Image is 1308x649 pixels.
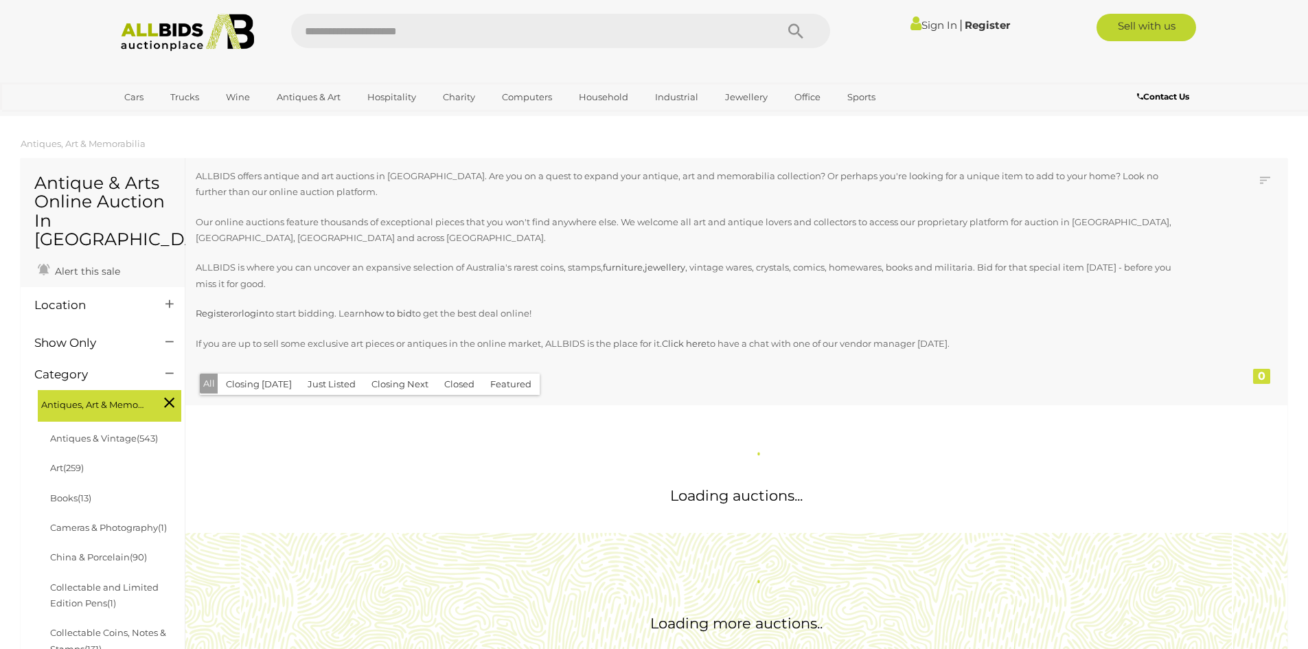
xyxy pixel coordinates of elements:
[196,260,1177,292] p: ALLBIDS is where you can uncover an expansive selection of Australia's rarest coins, stamps, , , ...
[493,86,561,109] a: Computers
[645,262,685,273] a: jewellery
[570,86,637,109] a: Household
[646,86,707,109] a: Industrial
[130,551,147,562] span: (90)
[650,615,823,632] span: Loading more auctions..
[910,19,957,32] a: Sign In
[50,582,159,608] a: Collectable and Limited Edition Pens(1)
[1137,91,1189,102] b: Contact Us
[196,336,1177,352] p: If you are up to sell some exclusive art pieces or antiques in the online market, ALLBIDS is the ...
[196,168,1177,201] p: ALLBIDS offers antique and art auctions in [GEOGRAPHIC_DATA]. Are you on a quest to expand your a...
[785,86,829,109] a: Office
[34,174,171,249] h1: Antique & Arts Online Auction In [GEOGRAPHIC_DATA]
[218,374,300,395] button: Closing [DATE]
[161,86,208,109] a: Trucks
[196,306,1177,321] p: or to start bidding. Learn to get the best deal online!
[34,337,145,350] h4: Show Only
[434,86,484,109] a: Charity
[50,551,147,562] a: China & Porcelain(90)
[761,14,830,48] button: Search
[268,86,349,109] a: Antiques & Art
[115,109,231,131] a: [GEOGRAPHIC_DATA]
[358,86,425,109] a: Hospitality
[34,260,124,280] a: Alert this sale
[217,86,259,109] a: Wine
[670,487,803,504] span: Loading auctions...
[603,262,643,273] a: furniture
[716,86,777,109] a: Jewellery
[51,265,120,277] span: Alert this sale
[50,462,84,473] a: Art(259)
[50,522,167,533] a: Cameras & Photography(1)
[63,462,84,473] span: (259)
[1253,369,1270,384] div: 0
[482,374,540,395] button: Featured
[34,368,145,381] h4: Category
[50,492,91,503] a: Books(13)
[107,597,116,608] span: (1)
[965,19,1010,32] a: Register
[1137,89,1193,104] a: Contact Us
[1097,14,1196,41] a: Sell with us
[113,14,262,52] img: Allbids.com.au
[299,374,364,395] button: Just Listed
[436,374,483,395] button: Closed
[158,522,167,533] span: (1)
[41,394,144,413] span: Antiques, Art & Memorabilia
[137,433,158,444] span: (543)
[242,308,265,319] a: login
[50,433,158,444] a: Antiques & Vintage(543)
[959,17,963,32] span: |
[200,374,218,394] button: All
[365,308,412,319] a: how to bid
[196,308,233,319] a: Register
[21,138,146,149] a: Antiques, Art & Memorabilia
[115,86,152,109] a: Cars
[662,338,707,349] a: Click here
[196,214,1177,247] p: Our online auctions feature thousands of exceptional pieces that you won't find anywhere else. We...
[838,86,884,109] a: Sports
[34,299,145,312] h4: Location
[78,492,91,503] span: (13)
[363,374,437,395] button: Closing Next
